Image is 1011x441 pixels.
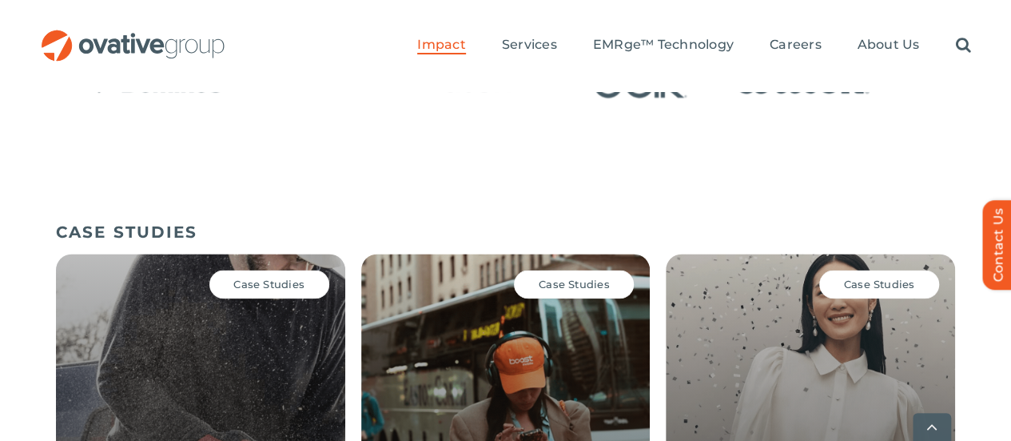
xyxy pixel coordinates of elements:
[857,37,919,53] span: About Us
[593,37,734,54] a: EMRge™ Technology
[770,37,822,53] span: Careers
[502,37,557,53] span: Services
[417,37,465,54] a: Impact
[502,37,557,54] a: Services
[417,37,465,53] span: Impact
[955,37,970,54] a: Search
[593,37,734,53] span: EMRge™ Technology
[857,37,919,54] a: About Us
[417,20,970,71] nav: Menu
[770,37,822,54] a: Careers
[40,28,226,43] a: OG_Full_horizontal_RGB
[56,223,955,242] h5: CASE STUDIES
